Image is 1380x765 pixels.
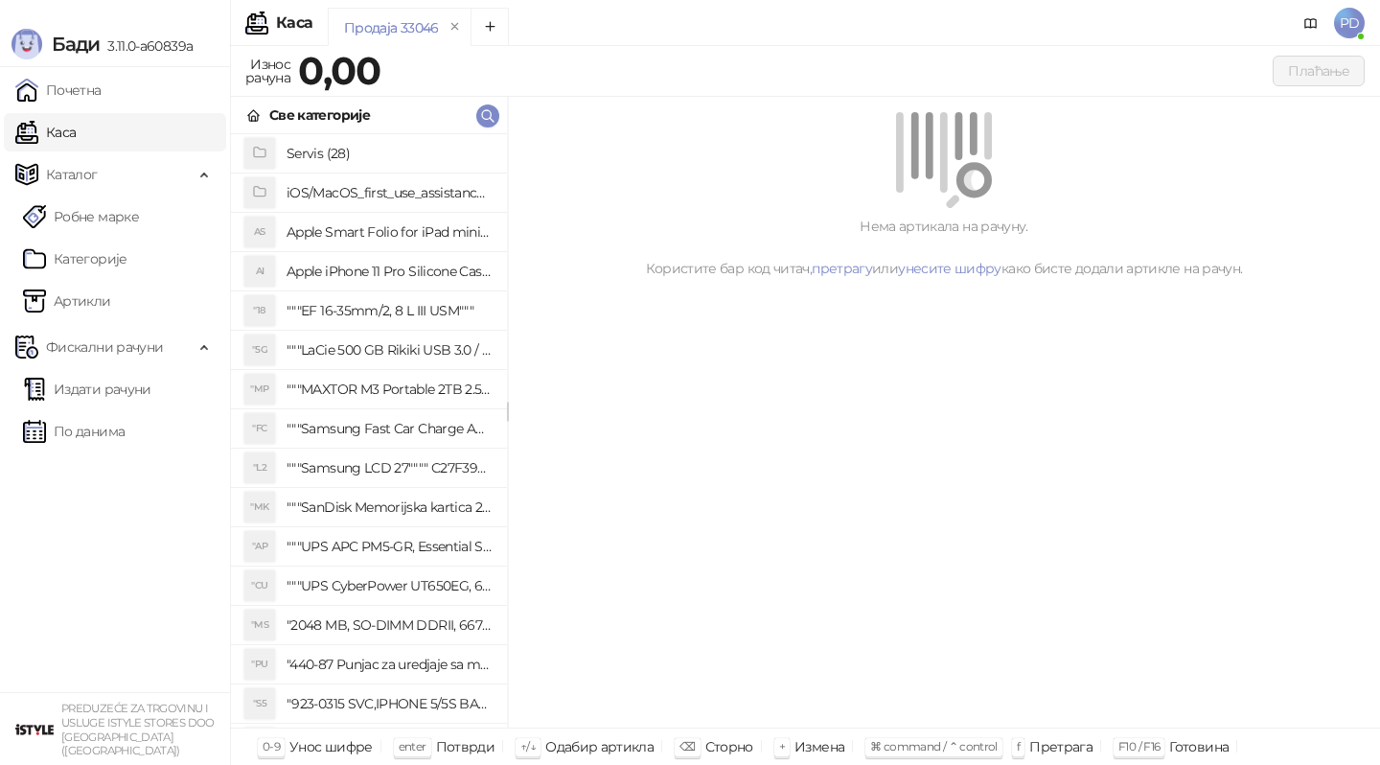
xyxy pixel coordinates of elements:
a: Почетна [15,71,102,109]
h4: iOS/MacOS_first_use_assistance (4) [287,177,492,208]
h4: """LaCie 500 GB Rikiki USB 3.0 / Ultra Compact & Resistant aluminum / USB 3.0 / 2.5""""""" [287,335,492,365]
div: Нема артикала на рачуну. Користите бар код читач, или како бисте додали артикле на рачун. [531,216,1357,279]
h4: "440-87 Punjac za uredjaje sa micro USB portom 4/1, Stand." [287,649,492,680]
a: Издати рачуни [23,370,151,408]
button: remove [443,19,468,35]
h4: """Samsung Fast Car Charge Adapter, brzi auto punja_, boja crna""" [287,413,492,444]
span: PD [1334,8,1365,38]
div: "MK [244,492,275,522]
button: Add tab [471,8,509,46]
div: Претрага [1029,734,1092,759]
h4: Apple iPhone 11 Pro Silicone Case - Black [287,256,492,287]
a: По данима [23,412,125,451]
div: "MS [244,610,275,640]
div: "L2 [244,452,275,483]
div: Каса [276,15,312,31]
a: Каса [15,113,76,151]
a: ArtikliАртикли [23,282,111,320]
h4: Apple Smart Folio for iPad mini (A17 Pro) - Sage [287,217,492,247]
a: Категорије [23,240,127,278]
div: Продаја 33046 [344,17,439,38]
span: + [779,739,785,753]
div: Износ рачуна [241,52,294,90]
span: Каталог [46,155,98,194]
button: Плаћање [1273,56,1365,86]
h4: """UPS CyberPower UT650EG, 650VA/360W , line-int., s_uko, desktop""" [287,570,492,601]
div: Одабир артикла [545,734,654,759]
div: AS [244,217,275,247]
a: Документација [1296,8,1326,38]
span: F10 / F16 [1118,739,1160,753]
span: enter [399,739,426,753]
img: Logo [11,29,42,59]
h4: "923-0315 SVC,IPHONE 5/5S BATTERY REMOVAL TRAY Držač za iPhone sa kojim se otvara display [287,688,492,719]
div: Сторно [705,734,753,759]
h4: """SanDisk Memorijska kartica 256GB microSDXC sa SD adapterom SDSQXA1-256G-GN6MA - Extreme PLUS, ... [287,492,492,522]
span: ⌫ [679,739,695,753]
small: PREDUZEĆE ZA TRGOVINU I USLUGE ISTYLE STORES DOO [GEOGRAPHIC_DATA] ([GEOGRAPHIC_DATA]) [61,702,215,757]
div: Измена [794,734,844,759]
strong: 0,00 [298,47,380,94]
a: Робне марке [23,197,139,236]
div: "FC [244,413,275,444]
a: унесите шифру [898,260,1001,277]
h4: """UPS APC PM5-GR, Essential Surge Arrest,5 utic_nica""" [287,531,492,562]
span: 3.11.0-a60839a [100,37,193,55]
a: претрагу [812,260,872,277]
div: grid [231,134,507,728]
div: "5G [244,335,275,365]
div: Потврди [436,734,495,759]
h4: """Samsung LCD 27"""" C27F390FHUXEN""" [287,452,492,483]
span: ↑/↓ [520,739,536,753]
div: Готовина [1169,734,1229,759]
img: 64x64-companyLogo-77b92cf4-9946-4f36-9751-bf7bb5fd2c7d.png [15,710,54,749]
div: "AP [244,531,275,562]
span: 0-9 [263,739,280,753]
div: "S5 [244,688,275,719]
h4: "2048 MB, SO-DIMM DDRII, 667 MHz, Napajanje 1,8 0,1 V, Latencija CL5" [287,610,492,640]
div: "CU [244,570,275,601]
div: "MP [244,374,275,405]
span: Бади [52,33,100,56]
h4: """EF 16-35mm/2, 8 L III USM""" [287,295,492,326]
span: ⌘ command / ⌃ control [870,739,998,753]
h4: Servis (28) [287,138,492,169]
h4: """MAXTOR M3 Portable 2TB 2.5"""" crni eksterni hard disk HX-M201TCB/GM""" [287,374,492,405]
span: Фискални рачуни [46,328,163,366]
div: "18 [244,295,275,326]
div: "PU [244,649,275,680]
span: f [1017,739,1020,753]
div: Све категорије [269,104,370,126]
div: AI [244,256,275,287]
div: Унос шифре [289,734,373,759]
